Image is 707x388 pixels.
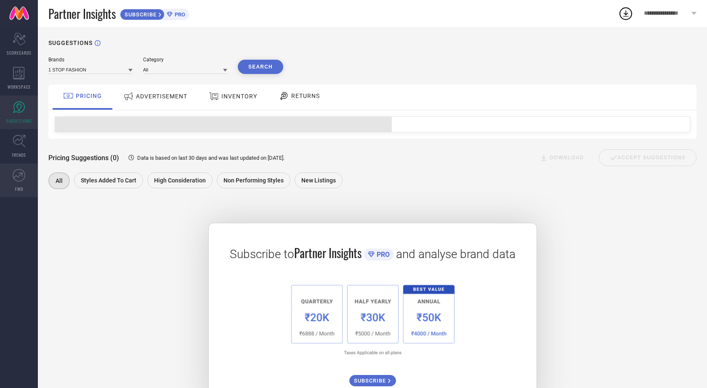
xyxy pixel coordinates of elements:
[238,60,283,74] button: Search
[120,11,159,18] span: SUBSCRIBE
[349,369,396,386] a: SUBSCRIBE
[223,177,284,184] span: Non Performing Styles
[6,118,32,124] span: SUGGESTIONS
[137,155,284,161] span: Data is based on last 30 days and was last updated on [DATE] .
[81,177,136,184] span: Styles Added To Cart
[48,57,133,63] div: Brands
[56,177,63,184] span: All
[7,50,32,56] span: SCORECARDS
[294,244,361,261] span: Partner Insights
[230,247,294,261] span: Subscribe to
[618,6,633,21] div: Open download list
[48,5,116,22] span: Partner Insights
[354,377,388,384] span: SUBSCRIBE
[154,177,206,184] span: High Consideration
[173,11,185,18] span: PRO
[76,92,102,99] span: PRICING
[120,7,189,20] a: SUBSCRIBEPRO
[301,177,336,184] span: New Listings
[599,149,696,166] div: Accept Suggestions
[291,92,320,99] span: RETURNS
[8,84,31,90] span: WORKSPACE
[284,278,461,360] img: 1a6fb96cb29458d7132d4e38d36bc9c7.png
[12,152,26,158] span: TRENDS
[375,251,390,259] span: PRO
[143,57,227,63] div: Category
[136,93,187,100] span: ADVERTISEMENT
[396,247,516,261] span: and analyse brand data
[48,40,93,46] h1: SUGGESTIONS
[48,154,119,162] span: Pricing Suggestions (0)
[15,186,23,192] span: FWD
[221,93,257,100] span: INVENTORY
